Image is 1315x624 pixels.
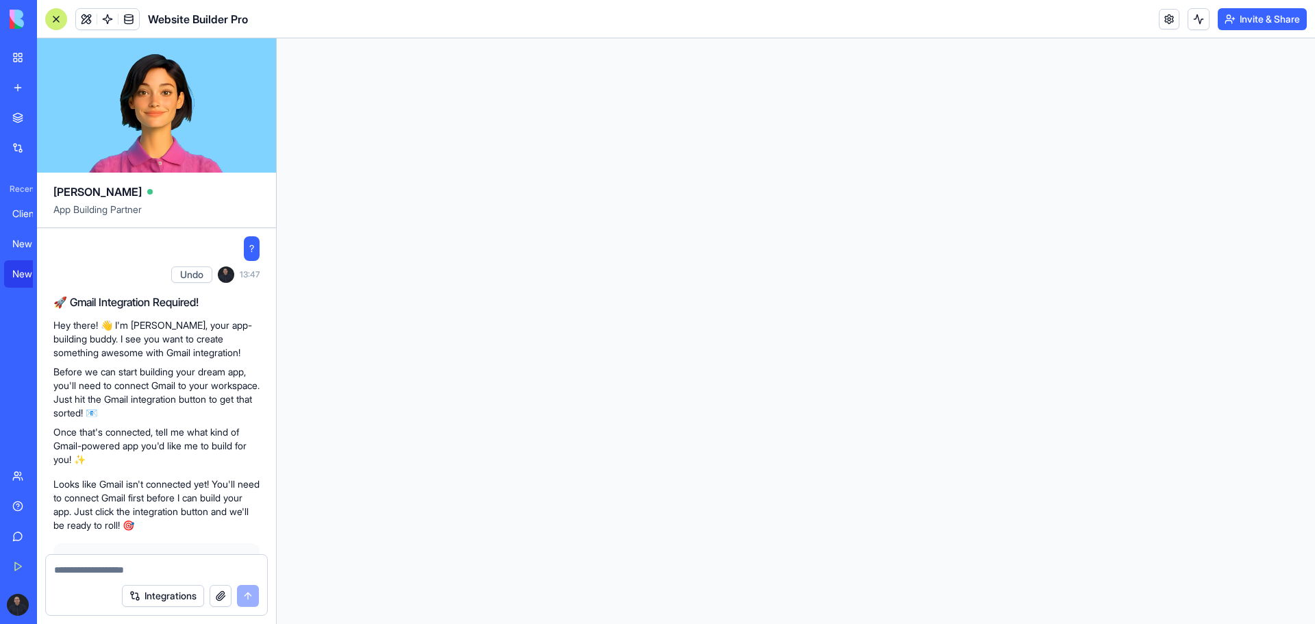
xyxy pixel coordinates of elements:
a: New App [4,260,59,288]
a: Client Notes Tracker [4,200,59,227]
span: Recent [4,184,33,195]
button: Invite & Share [1218,8,1307,30]
span: Website Builder Pro [148,11,248,27]
button: Integrations [122,585,204,607]
p: Looks like Gmail isn't connected yet! You'll need to connect Gmail first before I can build your ... [53,477,260,532]
span: [PERSON_NAME] [53,184,142,200]
button: Undo [171,266,212,283]
img: ACg8ocL1bUeULCJjMCArI7mHP0YJRTaiM65vxXU3fsAykjvZhYIChqdA=s96-c [218,266,234,283]
a: New App [4,230,59,258]
p: Once that's connected, tell me what kind of Gmail-powered app you'd like me to build for you! ✨ [53,425,260,466]
p: Before we can start building your dream app, you'll need to connect Gmail to your workspace. Just... [53,365,260,420]
p: Hey there! 👋 I'm [PERSON_NAME], your app-building buddy. I see you want to create something aweso... [53,319,260,360]
h2: 🚀 Gmail Integration Required! [53,294,260,310]
img: logo [10,10,95,29]
div: New App [12,237,51,251]
span: ? [249,242,254,255]
span: App Building Partner [53,203,260,227]
img: ACg8ocL1bUeULCJjMCArI7mHP0YJRTaiM65vxXU3fsAykjvZhYIChqdA=s96-c [7,594,29,616]
span: 13:47 [240,269,260,280]
div: New App [12,267,51,281]
div: Client Notes Tracker [12,207,51,221]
